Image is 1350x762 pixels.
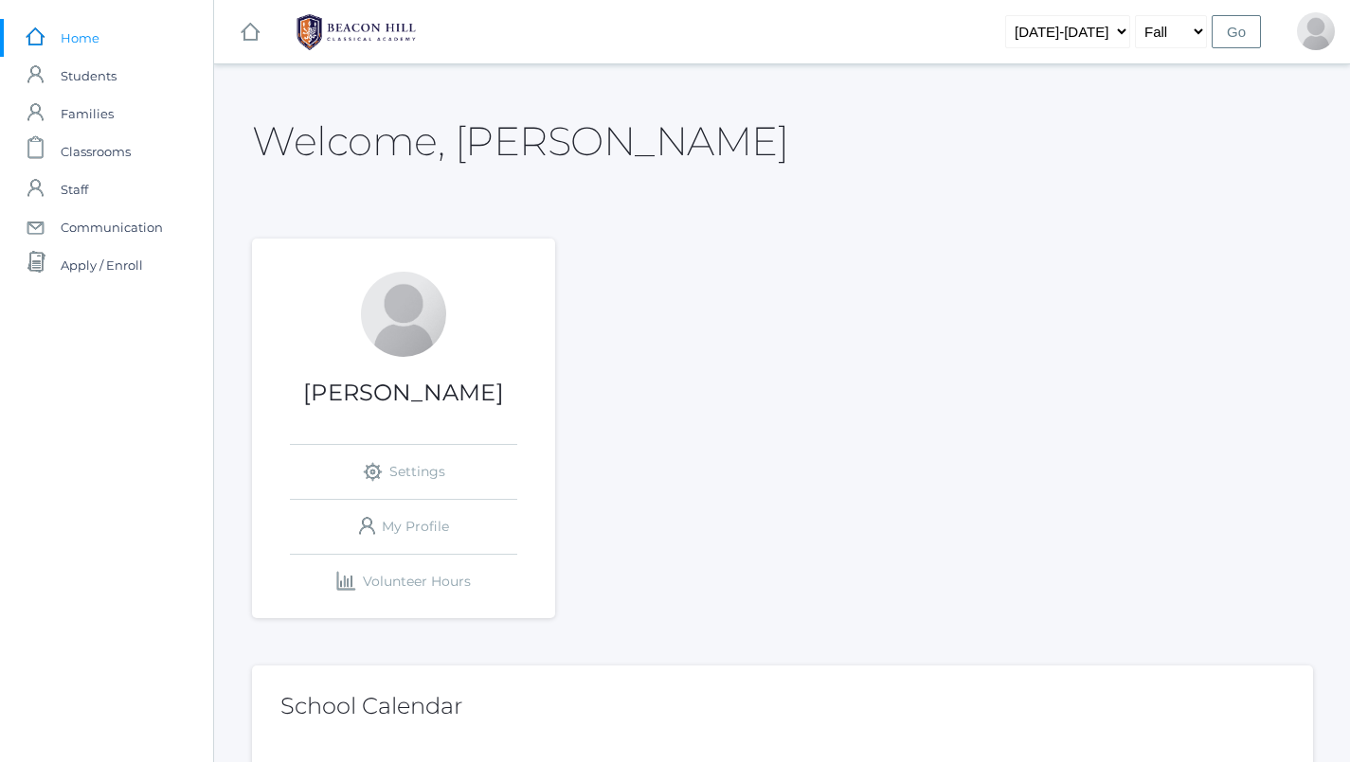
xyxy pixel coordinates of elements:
input: Go [1212,15,1261,48]
span: Apply / Enroll [61,246,143,284]
h2: Welcome, [PERSON_NAME] [252,119,788,163]
span: Home [61,19,99,57]
a: My Profile [290,500,517,554]
h1: [PERSON_NAME] [252,381,555,405]
span: Students [61,57,117,95]
span: Staff [61,170,88,208]
a: Settings [290,445,517,499]
h2: School Calendar [280,694,1285,718]
span: Classrooms [61,133,131,170]
div: Lydia Chaffin [1297,12,1335,50]
a: Volunteer Hours [290,555,517,609]
img: BHCALogos-05-308ed15e86a5a0abce9b8dd61676a3503ac9727e845dece92d48e8588c001991.png [285,9,427,56]
div: Lydia Chaffin [361,272,446,357]
span: Families [61,95,114,133]
span: Communication [61,208,163,246]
